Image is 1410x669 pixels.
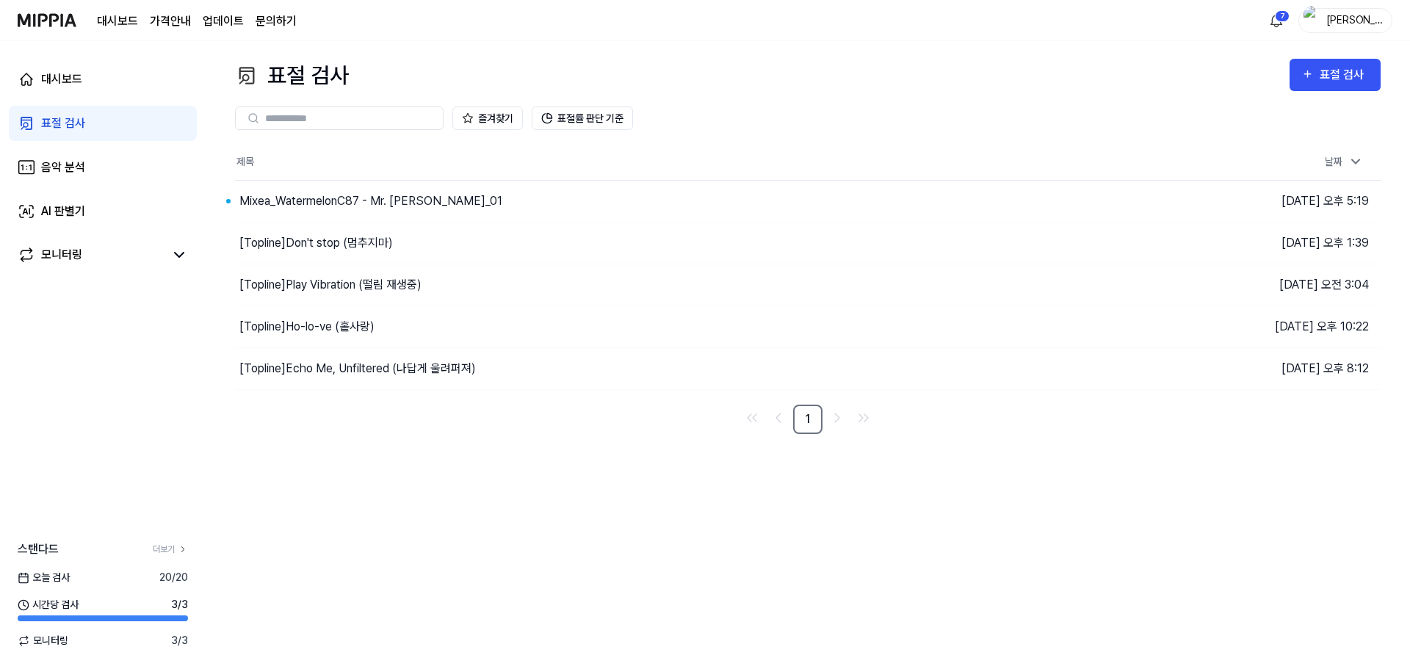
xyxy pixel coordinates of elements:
th: 제목 [235,145,1094,180]
a: Go to first page [740,406,764,430]
span: 3 / 3 [171,633,188,648]
div: 날짜 [1319,150,1369,174]
a: 대시보드 [9,62,197,97]
div: 모니터링 [41,246,82,264]
div: 표절 검사 [41,115,85,132]
td: [DATE] 오후 10:22 [1094,305,1381,347]
a: 음악 분석 [9,150,197,185]
td: [DATE] 오전 3:04 [1094,264,1381,305]
div: [Topline] Echo Me, Unfiltered (나답게 울려퍼져) [239,360,476,377]
div: Mixea_WatermelonC87 - Mr. [PERSON_NAME]_01 [239,192,502,210]
span: 스탠다드 [18,540,59,558]
div: 음악 분석 [41,159,85,176]
div: 7 [1275,10,1290,22]
span: 3 / 3 [171,597,188,612]
span: 모니터링 [18,633,68,648]
div: [Topline] Play Vibration (떨림 재생중) [239,276,422,294]
a: Go to previous page [767,406,790,430]
span: 20 / 20 [159,570,188,585]
img: profile [1304,6,1321,35]
div: 표절 검사 [1320,65,1369,84]
div: [Topline] Don't stop (멈추지마) [239,234,393,252]
button: 알림7 [1265,9,1288,32]
img: 알림 [1268,12,1285,29]
div: AI 판별기 [41,203,85,220]
a: AI 판별기 [9,194,197,229]
a: 업데이트 [203,12,244,30]
span: 오늘 검사 [18,570,70,585]
a: 모니터링 [18,246,164,264]
div: 표절 검사 [235,59,349,92]
td: [DATE] 오후 5:19 [1094,180,1381,222]
button: 표절률 판단 기준 [532,106,633,130]
div: [Topline] Ho-lo-ve (홑사랑) [239,318,375,336]
div: 대시보드 [41,70,82,88]
div: [PERSON_NAME] [1326,12,1383,28]
td: [DATE] 오후 1:39 [1094,222,1381,264]
span: 시간당 검사 [18,597,79,612]
a: 대시보드 [97,12,138,30]
td: [DATE] 오후 8:12 [1094,347,1381,389]
a: 1 [793,405,822,434]
nav: pagination [235,405,1381,434]
a: Go to next page [825,406,849,430]
button: profile[PERSON_NAME] [1298,8,1392,33]
button: 즐겨찾기 [452,106,523,130]
button: 가격안내 [150,12,191,30]
a: Go to last page [852,406,875,430]
button: 표절 검사 [1290,59,1381,91]
a: 표절 검사 [9,106,197,141]
a: 문의하기 [256,12,297,30]
a: 더보기 [153,543,188,556]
